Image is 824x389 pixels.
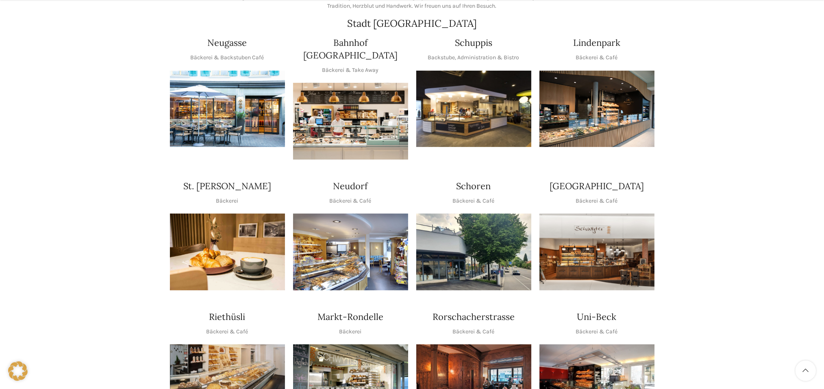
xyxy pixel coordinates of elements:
h4: Schuppis [455,37,492,49]
a: Scroll to top button [796,361,816,381]
p: Bäckerei & Café [330,197,372,205]
h4: Rorschacherstrasse [433,311,515,323]
div: 1 / 1 [293,214,408,290]
p: Bäckerei & Take Away [322,66,379,75]
h4: Lindenpark [573,37,620,49]
img: Schwyter-1800x900 [539,214,654,290]
img: 017-e1571925257345 [539,71,654,147]
h4: Markt-Rondelle [317,311,383,323]
img: 150130-Schwyter-013 [416,71,531,147]
h4: Neugasse [208,37,247,49]
p: Bäckerei & Café [576,53,618,62]
p: Bäckerei & Café [207,327,248,336]
img: Bahnhof St. Gallen [293,83,408,160]
p: Backstube, Administration & Bistro [428,53,520,62]
h4: Bahnhof [GEOGRAPHIC_DATA] [293,37,408,62]
p: Bäckerei & Café [453,197,495,205]
div: 1 / 1 [539,214,654,290]
div: 1 / 1 [416,214,531,290]
h4: Neudorf [333,180,368,192]
img: 0842cc03-b884-43c1-a0c9-0889ef9087d6 copy [416,214,531,290]
img: Neugasse [170,71,285,147]
div: 1 / 1 [539,71,654,147]
img: schwyter-23 [170,214,285,290]
p: Bäckerei [339,327,362,336]
h4: Schoren [457,180,491,192]
p: Bäckerei & Backstuben Café [191,53,264,62]
p: Bäckerei & Café [576,327,618,336]
p: Bäckerei & Café [576,197,618,205]
div: 1 / 1 [293,83,408,160]
h4: Uni-Beck [577,311,617,323]
div: 1 / 1 [170,71,285,147]
img: Neudorf_1 [293,214,408,290]
div: 1 / 1 [170,214,285,290]
h2: Stadt [GEOGRAPHIC_DATA] [170,19,654,28]
div: 1 / 1 [416,71,531,147]
p: Bäckerei & Café [453,327,495,336]
p: Bäckerei [216,197,239,205]
h4: Riethüsli [209,311,246,323]
h4: St. [PERSON_NAME] [183,180,271,192]
h4: [GEOGRAPHIC_DATA] [550,180,644,192]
